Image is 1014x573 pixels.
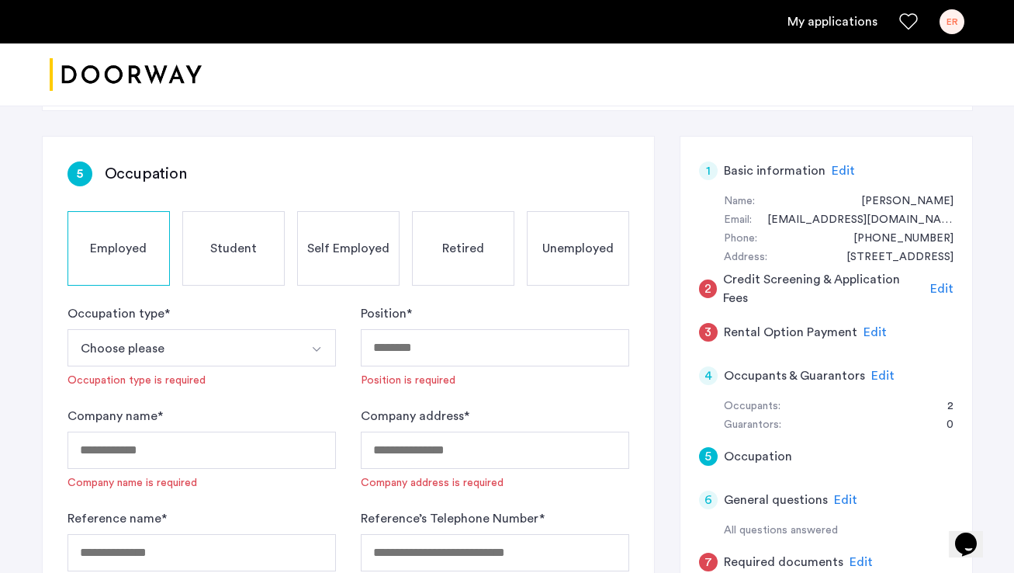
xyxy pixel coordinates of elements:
div: Occupants: [724,398,780,416]
div: 2 [699,280,718,298]
span: Student [210,239,257,258]
div: 6 [699,491,718,509]
label: Occupation type * [67,304,170,323]
span: Retired [442,239,484,258]
h5: Occupants & Guarantors [724,366,865,385]
span: Edit [850,556,873,568]
span: Unemployed [542,239,614,258]
div: +16508080768 [838,230,953,248]
label: Company address * [361,407,469,425]
div: Phone: [724,230,757,248]
div: All questions answered [724,522,953,540]
span: Edit [832,165,855,177]
div: 1347 North Sedgwick Street, #4N [831,248,953,267]
div: 0 [931,416,953,435]
h3: Occupation [105,163,187,185]
iframe: chat widget [949,511,998,557]
div: elanasrich@gmail.com [752,211,953,230]
h5: Basic information [724,161,825,180]
div: ER [940,9,964,34]
div: Address: [724,248,767,267]
label: Company name * [67,407,163,425]
div: 7 [699,553,718,571]
div: 4 [699,366,718,385]
span: Edit [834,494,857,506]
span: Edit [930,283,953,295]
a: My application [787,12,877,31]
div: Guarantors: [724,416,781,435]
div: 1 [699,161,718,180]
div: 5 [699,447,718,466]
h5: Required documents [724,553,843,571]
label: Reference name * [67,509,167,528]
a: Cazamio logo [50,46,202,104]
span: Edit [871,370,895,382]
div: 3 [699,323,718,342]
div: Email: [724,211,752,230]
span: Edit [863,326,887,339]
div: 5 [67,161,92,186]
label: Reference’s Telephone Number * [361,509,545,528]
div: Company name is required [67,475,197,491]
span: Self Employed [307,239,389,258]
h5: Credit Screening & Application Fees [723,270,924,307]
div: Occupation type is required [67,373,206,388]
img: logo [50,46,202,104]
a: Favorites [899,12,918,31]
div: 2 [932,398,953,416]
img: arrow [310,343,323,356]
label: Position * [361,304,412,323]
div: Elana Rich [846,193,953,211]
h5: Rental Option Payment [724,323,857,342]
div: Company address is required [361,475,504,491]
button: Select option [67,329,299,366]
h5: Occupation [724,447,792,466]
div: Position is required [361,373,455,388]
div: Name: [724,193,755,211]
button: Select option [299,329,336,366]
span: Employed [90,239,147,258]
h5: General questions [724,491,828,509]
